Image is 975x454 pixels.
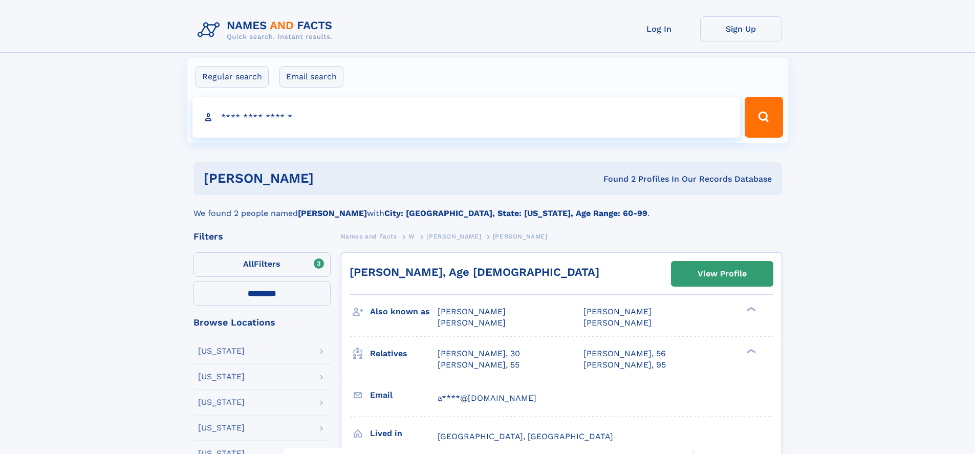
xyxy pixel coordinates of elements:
[193,195,782,220] div: We found 2 people named with .
[698,262,747,286] div: View Profile
[370,303,438,320] h3: Also known as
[350,266,599,278] a: [PERSON_NAME], Age [DEMOGRAPHIC_DATA]
[198,347,245,355] div: [US_STATE]
[279,66,343,88] label: Email search
[298,208,367,218] b: [PERSON_NAME]
[744,348,756,354] div: ❯
[198,373,245,381] div: [US_STATE]
[583,348,666,359] a: [PERSON_NAME], 56
[370,425,438,442] h3: Lived in
[438,431,613,441] span: [GEOGRAPHIC_DATA], [GEOGRAPHIC_DATA]
[426,230,481,243] a: [PERSON_NAME]
[459,174,772,185] div: Found 2 Profiles In Our Records Database
[583,359,666,371] a: [PERSON_NAME], 95
[198,424,245,432] div: [US_STATE]
[193,232,331,241] div: Filters
[193,252,331,277] label: Filters
[204,172,459,185] h1: [PERSON_NAME]
[744,306,756,313] div: ❯
[370,345,438,362] h3: Relatives
[438,348,520,359] a: [PERSON_NAME], 30
[745,97,783,138] button: Search Button
[583,318,652,328] span: [PERSON_NAME]
[438,307,506,316] span: [PERSON_NAME]
[700,16,782,41] a: Sign Up
[193,16,341,44] img: Logo Names and Facts
[408,233,415,240] span: W
[196,66,269,88] label: Regular search
[438,359,519,371] a: [PERSON_NAME], 55
[671,262,773,286] a: View Profile
[408,230,415,243] a: W
[243,259,254,269] span: All
[438,318,506,328] span: [PERSON_NAME]
[192,97,741,138] input: search input
[426,233,481,240] span: [PERSON_NAME]
[384,208,647,218] b: City: [GEOGRAPHIC_DATA], State: [US_STATE], Age Range: 60-99
[198,398,245,406] div: [US_STATE]
[583,307,652,316] span: [PERSON_NAME]
[370,386,438,404] h3: Email
[493,233,548,240] span: [PERSON_NAME]
[618,16,700,41] a: Log In
[193,318,331,327] div: Browse Locations
[341,230,397,243] a: Names and Facts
